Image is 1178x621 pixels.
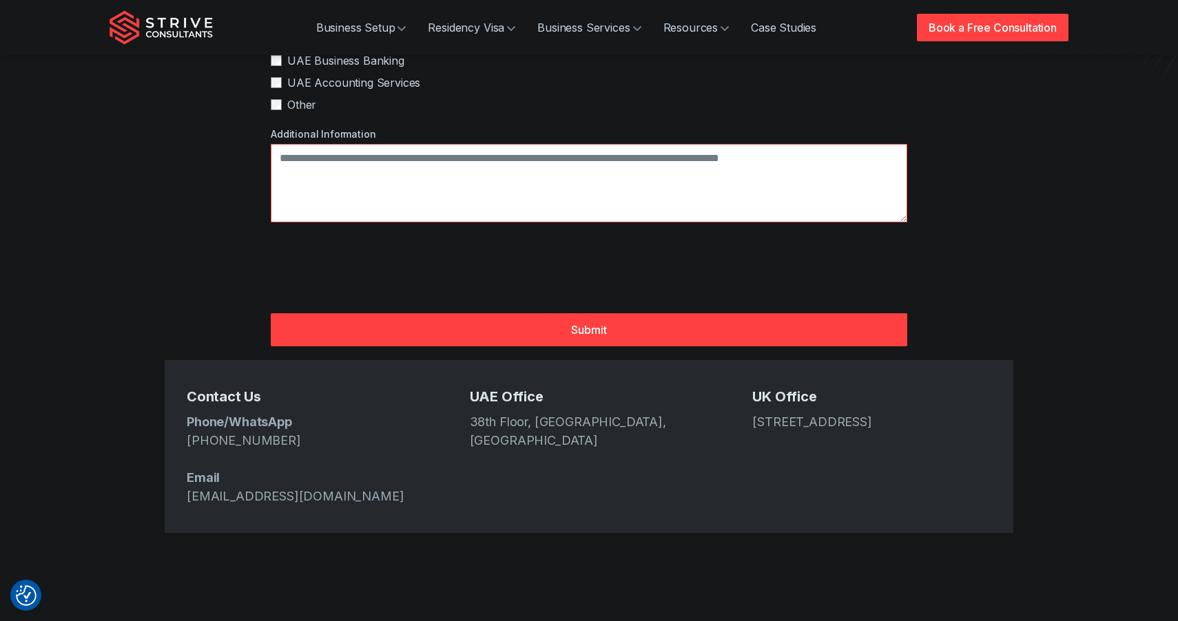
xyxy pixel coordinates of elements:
h5: UK Office [752,388,991,407]
label: Additional Information [271,127,907,141]
input: UAE Business Banking [271,55,282,66]
span: UAE Business Banking [287,52,404,69]
button: Submit [271,313,907,346]
h5: UAE Office [470,388,709,407]
address: 38th Floor, [GEOGRAPHIC_DATA], [GEOGRAPHIC_DATA] [470,412,709,450]
a: [EMAIL_ADDRESS][DOMAIN_NAME] [187,489,404,503]
input: Other [271,99,282,110]
a: Residency Visa [417,14,526,41]
span: Other [287,96,316,113]
input: UAE Accounting Services [271,77,282,88]
a: [PHONE_NUMBER] [187,433,301,448]
img: Revisit consent button [16,585,37,606]
a: Resources [652,14,741,41]
address: [STREET_ADDRESS] [752,412,991,431]
button: Consent Preferences [16,585,37,606]
iframe: reCAPTCHA [271,243,480,297]
span: UAE Accounting Services [287,74,420,91]
a: Book a Free Consultation [917,14,1068,41]
a: Business Setup [305,14,417,41]
a: Business Services [526,14,652,41]
strong: Phone/WhatsApp [187,414,292,429]
h5: Contact Us [187,388,426,407]
a: Case Studies [740,14,827,41]
strong: Email [187,470,220,485]
img: Strive Consultants [110,10,213,45]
